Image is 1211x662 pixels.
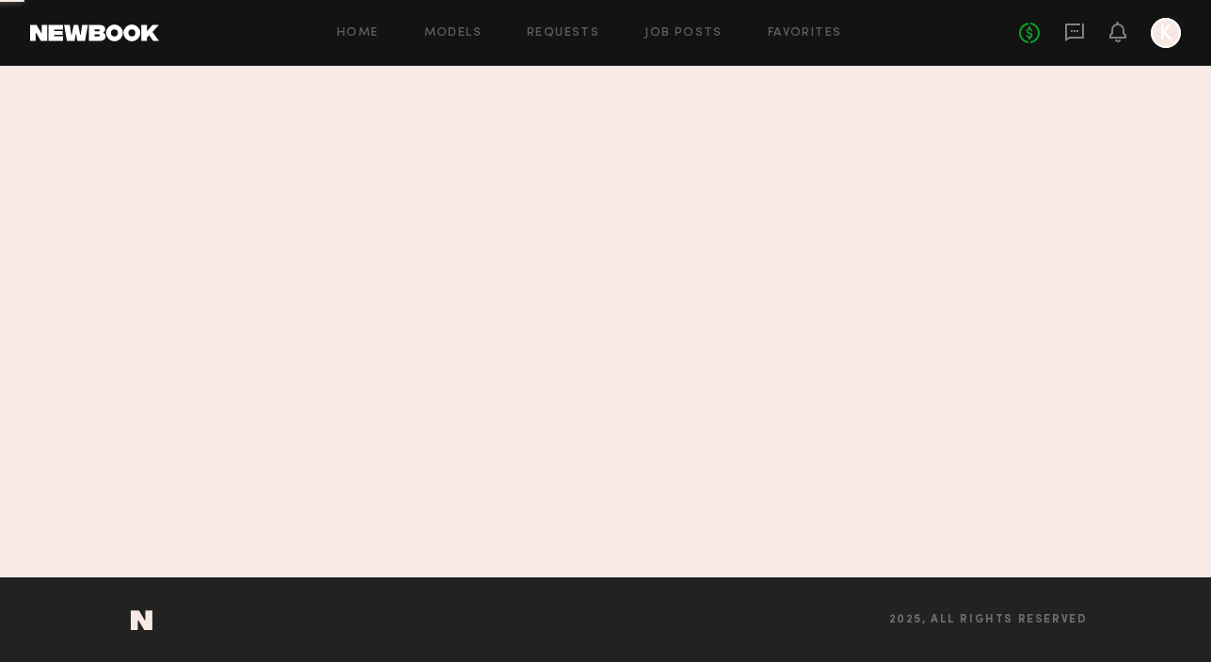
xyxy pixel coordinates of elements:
[645,27,723,39] a: Job Posts
[768,27,842,39] a: Favorites
[1151,18,1181,48] a: K
[527,27,599,39] a: Requests
[889,614,1088,626] span: 2025, all rights reserved
[424,27,482,39] a: Models
[337,27,379,39] a: Home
